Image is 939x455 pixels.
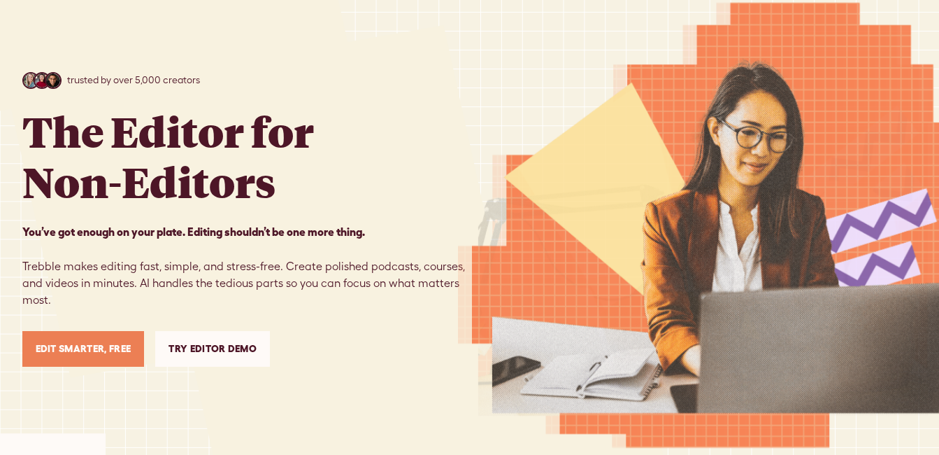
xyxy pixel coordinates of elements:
[22,225,365,238] strong: You’ve got enough on your plate. Editing shouldn’t be one more thing. ‍
[155,331,270,367] a: Try Editor Demo
[22,331,145,367] a: Edit Smarter, Free
[22,106,314,206] h1: The Editor for Non-Editors
[67,73,200,87] p: trusted by over 5,000 creators
[22,223,470,309] p: Trebble makes editing fast, simple, and stress-free. Create polished podcasts, courses, and video...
